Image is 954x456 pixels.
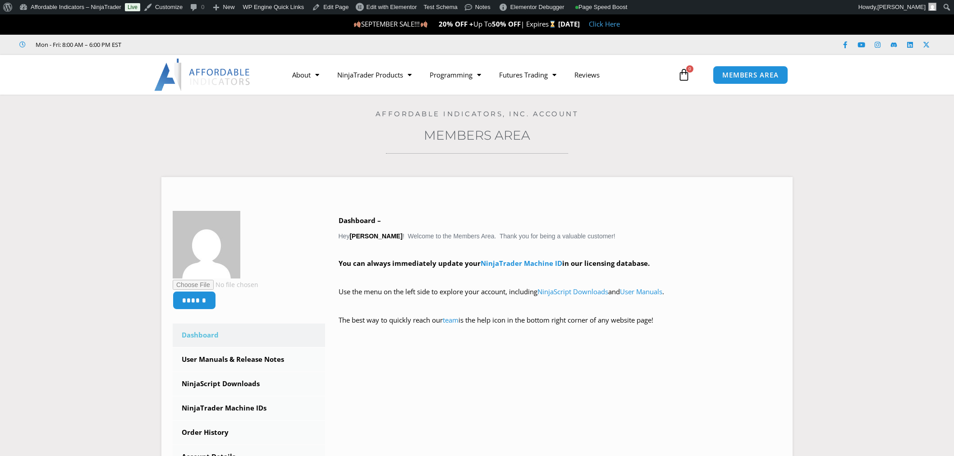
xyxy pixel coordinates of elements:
[481,259,562,268] a: NinjaTrader Machine ID
[339,259,650,268] strong: You can always immediately update your in our licensing database.
[443,315,459,324] a: team
[421,21,427,27] img: 🍂
[353,19,558,28] span: SEPTEMBER SALE!!! Up To | Expires
[722,72,779,78] span: MEMBERS AREA
[349,233,402,240] strong: [PERSON_NAME]
[589,19,620,28] a: Click Here
[339,214,782,339] div: Hey ! Welcome to the Members Area. Thank you for being a valuable customer!
[877,4,926,10] span: [PERSON_NAME]
[424,128,530,143] a: Members Area
[173,372,325,396] a: NinjaScript Downloads
[283,64,328,85] a: About
[713,66,788,84] a: MEMBERS AREA
[558,19,580,28] strong: [DATE]
[367,4,417,10] span: Edit with Elementor
[376,109,579,118] a: Affordable Indicators, Inc. Account
[173,324,325,347] a: Dashboard
[173,348,325,371] a: User Manuals & Release Notes
[490,64,565,85] a: Futures Trading
[549,21,556,27] img: ⌛
[686,65,693,73] span: 0
[154,59,251,91] img: LogoAI | Affordable Indicators – NinjaTrader
[664,62,704,88] a: 0
[173,421,325,444] a: Order History
[173,211,240,278] img: f001ef26cfeba832032fa05eb7a51d5e134d8c0795fe1447f1a4c4a3fd7a8bf6
[492,19,521,28] strong: 50% OFF
[537,287,608,296] a: NinjaScript Downloads
[565,64,609,85] a: Reviews
[125,3,140,11] a: Live
[173,397,325,420] a: NinjaTrader Machine IDs
[339,314,782,339] p: The best way to quickly reach our is the help icon in the bottom right corner of any website page!
[33,39,121,50] span: Mon - Fri: 8:00 AM – 6:00 PM EST
[620,287,662,296] a: User Manuals
[283,64,675,85] nav: Menu
[421,64,490,85] a: Programming
[439,19,473,28] strong: 20% OFF +
[354,21,361,27] img: 🍂
[134,40,269,49] iframe: Customer reviews powered by Trustpilot
[339,216,381,225] b: Dashboard –
[328,64,421,85] a: NinjaTrader Products
[339,286,782,311] p: Use the menu on the left side to explore your account, including and .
